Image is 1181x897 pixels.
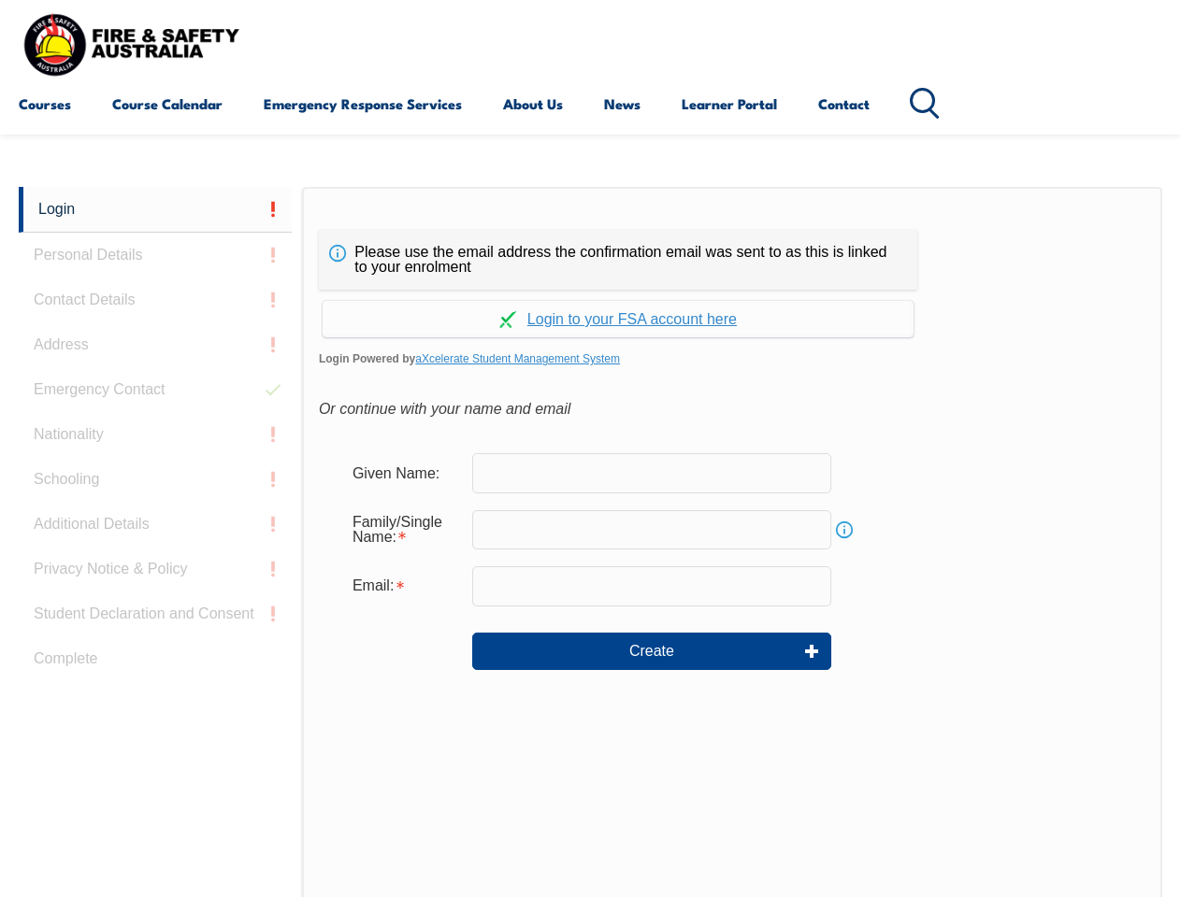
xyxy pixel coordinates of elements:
[499,311,516,328] img: Log in withaxcelerate
[682,81,777,126] a: Learner Portal
[831,517,857,543] a: Info
[415,352,620,365] a: aXcelerate Student Management System
[319,230,917,290] div: Please use the email address the confirmation email was sent to as this is linked to your enrolment
[472,633,831,670] button: Create
[503,81,563,126] a: About Us
[319,345,1145,373] span: Login Powered by
[19,187,292,233] a: Login
[604,81,641,126] a: News
[338,505,472,555] div: Family/Single Name is required.
[338,455,472,491] div: Given Name:
[264,81,462,126] a: Emergency Response Services
[338,568,472,604] div: Email is required.
[19,81,71,126] a: Courses
[112,81,223,126] a: Course Calendar
[818,81,870,126] a: Contact
[319,395,1145,423] div: Or continue with your name and email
